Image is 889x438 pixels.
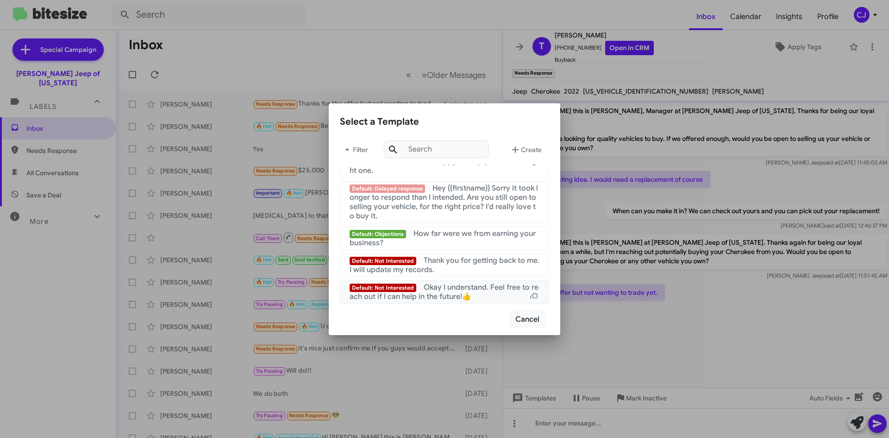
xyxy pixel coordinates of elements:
[350,184,425,193] span: Default: Delayed response
[350,283,538,301] span: Okay I understand. Feel free to reach out if I can help in the future!👍
[340,114,549,129] div: Select a Template
[502,139,549,161] button: Create
[350,284,416,292] span: Default: Not Interested
[350,230,406,238] span: Default: Objections
[350,229,536,248] span: How far were we from earning your business?
[340,139,369,161] button: Filter
[340,141,369,158] span: Filter
[350,184,538,221] span: Hey {{firstname}} Sorry it took longer to respond than I intended. Are you still open to selling ...
[350,256,539,274] span: Thank you for getting back to me. I will update my records.
[350,257,416,265] span: Default: Not Interested
[509,311,545,328] button: Cancel
[510,141,542,158] span: Create
[384,140,488,158] input: Search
